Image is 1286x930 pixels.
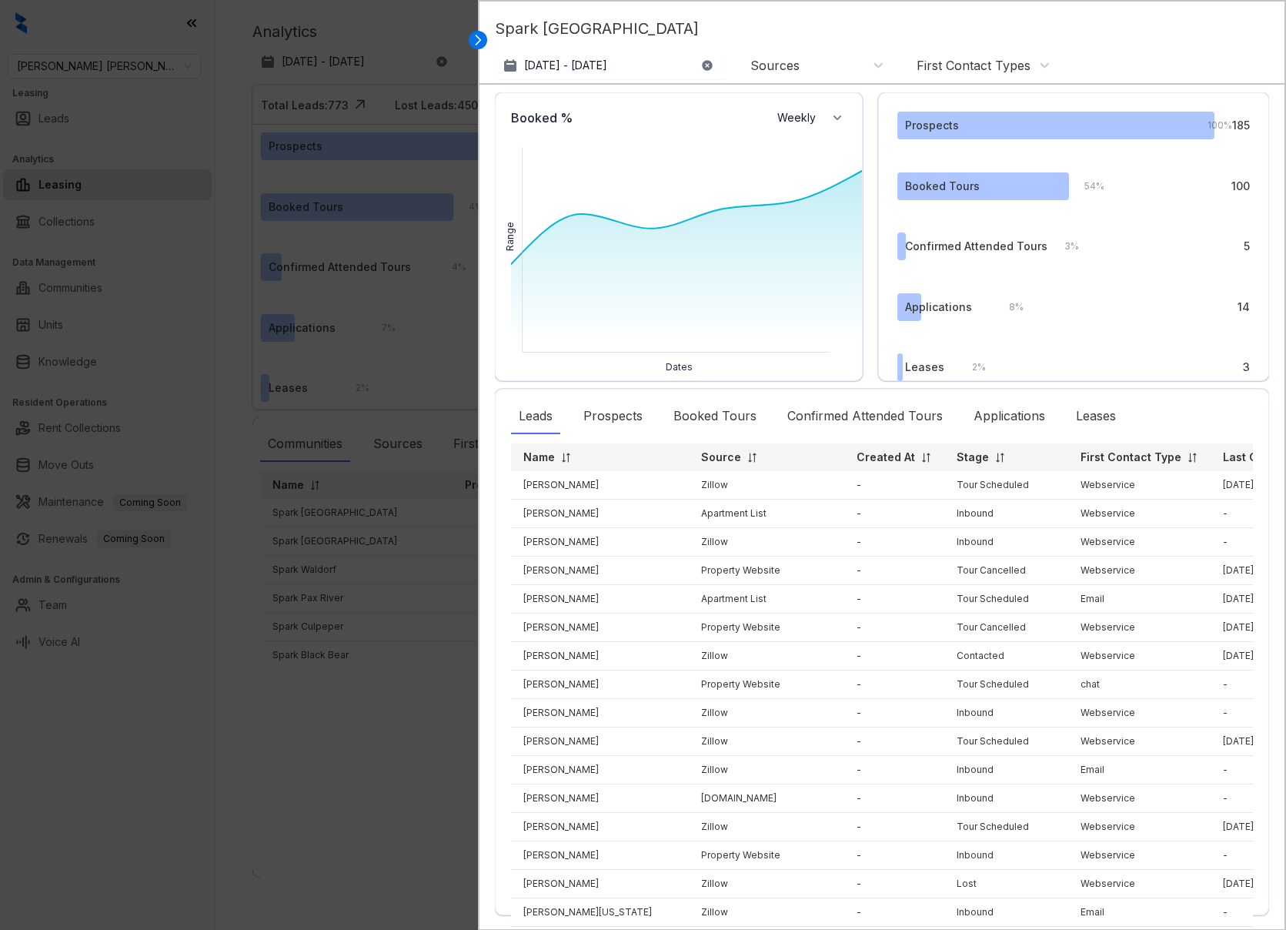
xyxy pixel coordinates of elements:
td: Zillow [689,528,844,557]
td: Webservice [1068,642,1211,671]
td: Tour Scheduled [944,813,1068,841]
td: [PERSON_NAME] [511,557,689,585]
div: Booked % [503,101,580,135]
td: - [844,841,944,870]
p: Created At [857,450,915,465]
td: [PERSON_NAME] [511,614,689,642]
div: Confirmed Attended Tours [780,399,950,434]
td: [PERSON_NAME] [511,841,689,870]
td: Apartment List [689,585,844,614]
div: First Contact Types [917,57,1030,74]
td: - [844,870,944,898]
td: Inbound [944,756,1068,784]
td: Zillow [689,870,844,898]
div: Range [503,222,517,251]
td: Inbound [944,898,1068,927]
button: [DATE] - [DATE] [495,52,726,79]
td: Webservice [1068,614,1211,642]
div: 5 [1244,238,1250,255]
td: Webservice [1068,813,1211,841]
td: Apartment List [689,500,844,528]
td: [DOMAIN_NAME] [689,784,844,813]
span: Weekly [777,110,824,125]
p: Source [701,450,741,465]
td: - [844,813,944,841]
td: Webservice [1068,500,1211,528]
td: [PERSON_NAME] [511,528,689,557]
p: Spark [GEOGRAPHIC_DATA] [495,17,1269,52]
td: Email [1068,898,1211,927]
div: Prospects [905,117,959,134]
img: sorting [994,452,1006,463]
div: 54 % [1069,178,1104,195]
img: sorting [560,452,572,463]
td: [PERSON_NAME] [511,728,689,756]
td: - [844,614,944,642]
td: Contacted [944,642,1068,671]
td: [PERSON_NAME] [511,500,689,528]
div: Booked Tours [666,399,764,434]
td: Zillow [689,471,844,500]
td: Webservice [1068,841,1211,870]
div: 3 [1243,359,1250,376]
td: [PERSON_NAME] [511,471,689,500]
div: 8 % [994,299,1024,316]
img: sorting [747,452,758,463]
td: Inbound [944,528,1068,557]
td: Webservice [1068,870,1211,898]
div: 2 % [957,359,986,376]
td: - [844,728,944,756]
td: [PERSON_NAME] [511,784,689,813]
td: [PERSON_NAME] [511,813,689,841]
td: Tour Cancelled [944,614,1068,642]
div: Prospects [576,399,650,434]
td: - [844,528,944,557]
td: Webservice [1068,557,1211,585]
td: Webservice [1068,784,1211,813]
div: Leads [511,399,560,434]
td: Zillow [689,642,844,671]
td: Tour Scheduled [944,585,1068,614]
button: Weekly [768,104,854,132]
td: Zillow [689,813,844,841]
td: Inbound [944,841,1068,870]
div: Applications [905,299,972,316]
td: Inbound [944,699,1068,728]
td: [PERSON_NAME] [511,642,689,671]
td: - [844,585,944,614]
td: [PERSON_NAME][US_STATE] [511,898,689,927]
div: Sources [750,57,800,74]
td: Inbound [944,500,1068,528]
td: Webservice [1068,728,1211,756]
td: Tour Scheduled [944,728,1068,756]
div: Leases [905,359,944,376]
td: - [844,471,944,500]
td: chat [1068,671,1211,699]
td: Zillow [689,728,844,756]
td: - [844,699,944,728]
td: - [844,898,944,927]
td: Tour Cancelled [944,557,1068,585]
div: 14 [1238,299,1250,316]
td: Property Website [689,614,844,642]
td: Email [1068,585,1211,614]
div: 3 % [1049,238,1079,255]
td: - [844,756,944,784]
td: Webservice [1068,471,1211,500]
div: 185 [1232,117,1250,134]
img: sorting [1187,452,1198,463]
td: [PERSON_NAME] [511,585,689,614]
td: Zillow [689,699,844,728]
td: Zillow [689,756,844,784]
td: - [844,557,944,585]
div: 100 % [1192,117,1232,134]
td: Lost [944,870,1068,898]
td: Email [1068,756,1211,784]
div: Booked Tours [905,178,980,195]
p: Name [523,450,555,465]
td: [PERSON_NAME] [511,699,689,728]
img: sorting [920,452,932,463]
td: - [844,671,944,699]
p: [DATE] - [DATE] [524,58,607,73]
div: Leases [1068,399,1124,434]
